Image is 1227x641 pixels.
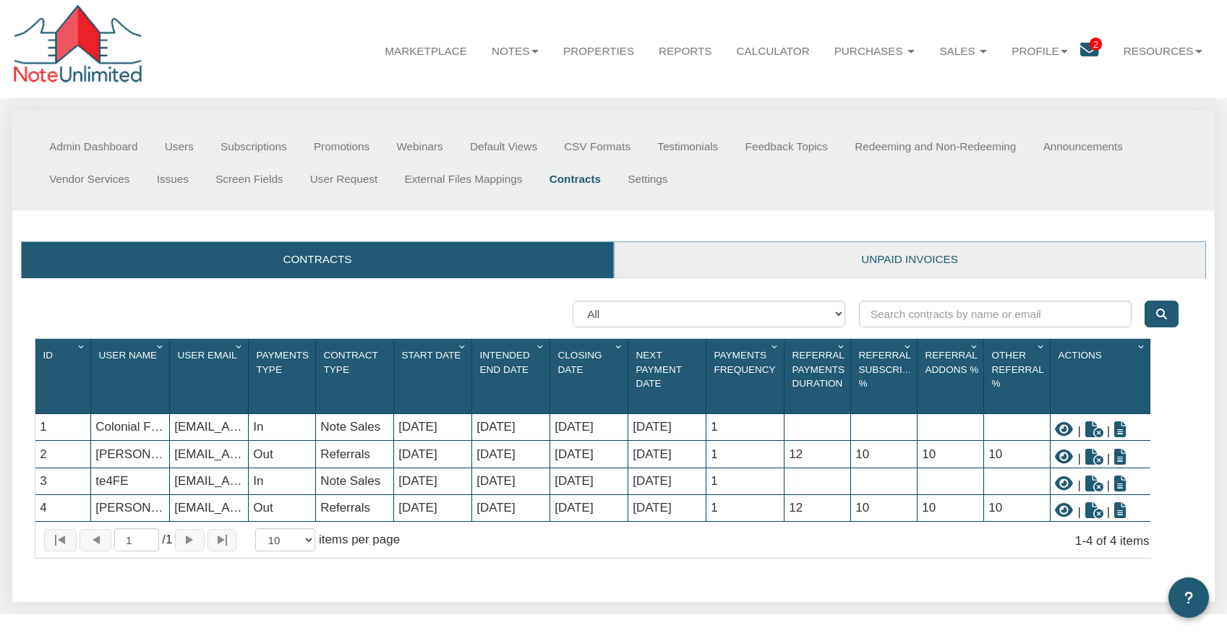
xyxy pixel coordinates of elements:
div: [DATE] [550,414,628,440]
span: | [1107,424,1127,438]
div: Out [249,441,315,467]
div: Note Sales [316,414,393,440]
div: Referrals [316,495,393,521]
span: | [1107,505,1127,519]
a: Resources [1111,32,1215,71]
div: Closing Date Sort None [553,344,628,382]
div: Column Menu [834,339,850,354]
span: Referral Addons % [925,350,979,375]
a: Contracts [536,163,615,195]
span: | [1077,424,1106,438]
div: Note Sales [316,468,393,494]
div: [DATE] [550,468,628,494]
div: User Email Sort None [173,344,248,380]
span: Start Date [402,350,461,361]
div: 10 [851,495,917,521]
input: Selected page [114,528,159,551]
div: 10 [918,441,983,467]
div: Actions Sort None [1053,344,1150,367]
div: Sort None [709,344,784,395]
div: [DATE] [394,414,471,440]
span: 1 [162,531,172,548]
div: Sort None [1053,344,1150,367]
span: | [1107,478,1127,492]
div: Payments Type Sort None [252,344,315,382]
a: Reports [646,32,724,71]
a: Settings [615,163,681,195]
a: Vendor Services [36,163,143,195]
div: Out [249,495,315,521]
a: Admin Dashboard [36,131,152,163]
div: [DATE] [472,468,550,494]
a: Promotions [300,131,383,163]
div: Sort None [38,344,90,367]
span: User Email [178,350,237,361]
div: Payments Frequency Sort None [709,344,784,395]
div: [DATE] [628,441,706,467]
div: Sort None [319,344,393,382]
a: Sales [927,32,999,71]
span: | [1077,505,1106,519]
a: Announcements [1030,131,1137,163]
div: Sort None [854,344,917,396]
a: 2 [1080,32,1111,73]
div: Next Payment Date Sort None [631,344,706,396]
div: 1 [706,414,784,440]
a: Notes [479,32,551,71]
div: Sort None [94,344,169,380]
div: 1 [706,495,784,521]
a: Subscriptions [207,131,300,163]
div: 4 [35,495,90,521]
div: te4FE [91,468,169,494]
div: 10 [984,495,1050,521]
div: Referral Subscription % Sort None [854,344,917,396]
div: Referral Payments Duration Sort None [787,344,850,408]
div: Id Sort None [38,344,90,367]
a: CSV Formats [551,131,644,163]
div: MARIANNA for contract [91,495,169,521]
div: Contract Type Sort None [319,344,393,382]
div: 10 [851,441,917,467]
div: In [249,468,315,494]
span: Next Payment Date [636,350,682,389]
a: Purchases [822,32,928,71]
div: Sort None [987,344,1050,396]
a: Issues [143,163,202,195]
a: Calculator [724,32,822,71]
span: 1 4 of 4 items [1075,534,1150,548]
div: [DATE] [550,495,628,521]
span: items per page [319,533,400,546]
span: Contract Type [324,350,378,375]
div: [DATE] [472,414,550,440]
div: [DATE] [472,441,550,467]
a: External Files Mappings [391,163,536,195]
span: 2 [1090,38,1103,51]
div: Sort None [787,344,850,408]
span: Closing Date [558,350,602,375]
div: 1 [706,441,784,467]
div: Column Menu [534,339,549,354]
div: Column Menu [967,339,983,354]
div: [DATE] [394,495,471,521]
div: Sort None [252,344,315,382]
div: Sort None [553,344,628,382]
span: | [1077,478,1106,492]
span: Referral Subscription % [859,350,933,389]
span: User Name [99,350,158,361]
div: 1 [706,468,784,494]
a: Profile [999,32,1080,71]
div: Start Date Sort None [397,344,471,380]
div: Column Menu [901,339,916,354]
div: 10 [918,495,983,521]
button: Page to first [44,529,76,551]
a: Unpaid invoices [615,242,1205,278]
a: Contracts [22,242,612,278]
div: [DATE] [472,495,550,521]
button: Page forward [175,529,204,551]
div: [DATE] [550,441,628,467]
a: Webinars [383,131,457,163]
a: Feedback Topics [732,131,842,163]
div: Sort None [397,344,471,380]
div: 1 [35,414,90,440]
div: Colonial Funding Group [91,414,169,440]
